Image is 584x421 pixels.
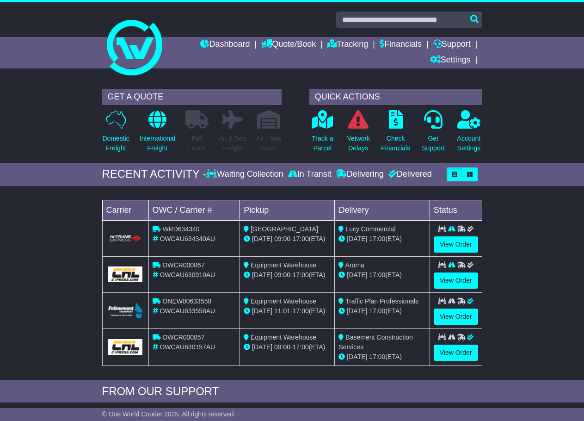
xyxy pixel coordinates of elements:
a: NetworkDelays [346,110,370,158]
span: 17:00 [369,271,385,279]
div: FROM OUR SUPPORT [102,385,482,398]
td: Pickup [240,200,335,220]
a: Tracking [327,37,368,53]
span: 17:00 [369,307,385,315]
span: OWCAU630157AU [160,343,215,351]
span: OWCAU633558AU [160,307,215,315]
p: Full Loads [185,134,209,153]
span: 17:00 [293,343,309,351]
div: - (ETA) [244,342,331,352]
div: QUICK ACTIONS [309,89,482,105]
span: [DATE] [252,235,272,242]
span: 17:00 [369,353,385,360]
td: Delivery [335,200,430,220]
a: AccountSettings [457,110,481,158]
img: GetCarrierServiceLogo [108,339,143,355]
div: RECENT ACTIVITY - [102,167,207,181]
div: Waiting Collection [206,169,285,180]
a: Quote/Book [261,37,316,53]
img: Followmont_Transport.png [108,303,143,318]
span: 09:00 [274,271,290,279]
span: [DATE] [252,271,272,279]
span: 17:00 [293,307,309,315]
a: Track aParcel [311,110,333,158]
span: [DATE] [347,235,367,242]
p: Account Settings [457,134,481,153]
span: [DATE] [347,307,367,315]
p: Domestic Freight [103,134,129,153]
div: - (ETA) [244,270,331,280]
a: CheckFinancials [381,110,411,158]
a: Support [433,37,471,53]
p: International Freight [140,134,175,153]
a: InternationalFreight [139,110,176,158]
img: HiTrans.png [108,235,143,243]
img: GetCarrierServiceLogo [108,266,143,282]
a: Settings [430,53,471,68]
div: Delivered [386,169,432,180]
span: [DATE] [347,353,367,360]
div: - (ETA) [244,306,331,316]
span: [DATE] [252,307,272,315]
span: OWCAU630910AU [160,271,215,279]
span: [DATE] [252,343,272,351]
span: ONEW00633558 [162,297,211,305]
div: (ETA) [338,270,425,280]
div: (ETA) [338,234,425,244]
td: Carrier [102,200,148,220]
div: Delivering [334,169,386,180]
span: Equipment Warehouse [251,261,316,269]
span: 09:00 [274,343,290,351]
span: Aruma [345,261,364,269]
a: Dashboard [200,37,250,53]
div: In Transit [286,169,334,180]
span: 17:00 [369,235,385,242]
span: Equipment Warehouse [251,334,316,341]
p: Track a Parcel [312,134,333,153]
a: Financials [380,37,422,53]
a: DomesticFreight [102,110,130,158]
span: WRD634340 [162,225,199,233]
a: View Order [434,236,478,253]
span: Basement Construction Services [338,334,412,351]
span: Traffic Plan Professionals [345,297,418,305]
td: OWC / Carrier # [148,200,240,220]
span: 09:00 [274,235,290,242]
p: Air & Sea Freight [219,134,246,153]
a: View Order [434,345,478,361]
span: Lucy Commercial [345,225,395,233]
span: OWCR000067 [162,261,204,269]
p: Check Financials [381,134,410,153]
span: Equipment Warehouse [251,297,316,305]
span: [GEOGRAPHIC_DATA] [251,225,318,233]
a: View Order [434,272,478,289]
span: 17:00 [293,271,309,279]
span: 17:00 [293,235,309,242]
p: Air / Sea Depot [256,134,281,153]
span: 11:01 [274,307,290,315]
a: View Order [434,309,478,325]
div: GET A QUOTE [102,89,282,105]
span: [DATE] [347,271,367,279]
td: Status [430,200,482,220]
div: - (ETA) [244,234,331,244]
span: OWCAU634340AU [160,235,215,242]
div: (ETA) [338,352,425,362]
span: OWCR000057 [162,334,204,341]
p: Get Support [422,134,444,153]
div: (ETA) [338,306,425,316]
span: © One World Courier 2025. All rights reserved. [102,410,236,418]
p: Network Delays [346,134,370,153]
a: GetSupport [421,110,445,158]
